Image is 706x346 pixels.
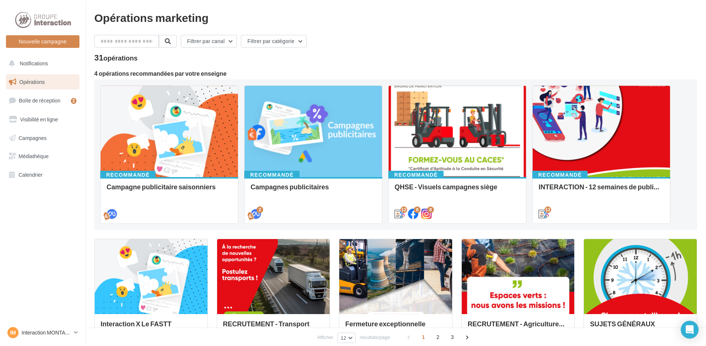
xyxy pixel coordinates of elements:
[427,206,434,213] div: 8
[107,183,232,198] div: Campagne publicitaire saisonniers
[341,335,346,341] span: 12
[19,153,49,159] span: Médiathèque
[432,331,444,343] span: 2
[22,329,71,336] p: Interaction MONTAIGU
[418,331,429,343] span: 1
[345,320,446,335] div: Fermeture exceptionnelle
[468,320,569,335] div: RECRUTEMENT - Agriculture / Espaces verts
[4,74,81,90] a: Opérations
[223,320,324,335] div: RECRUTEMENT - Transport
[590,320,691,335] div: SUJETS GÉNÉRAUX
[4,112,81,127] a: Visibilité en ligne
[19,97,61,104] span: Boîte de réception
[10,329,16,336] span: IM
[244,171,300,179] div: Recommandé
[94,53,138,62] div: 31
[539,183,664,198] div: INTERACTION - 12 semaines de publication
[19,172,43,178] span: Calendrier
[19,134,47,141] span: Campagnes
[360,334,390,341] span: résultats/page
[71,98,76,104] div: 2
[181,35,237,48] button: Filtrer par canal
[6,35,79,48] button: Nouvelle campagne
[388,171,444,179] div: Recommandé
[251,183,376,198] div: Campagnes publicitaires
[103,55,137,61] div: opérations
[19,79,45,85] span: Opérations
[337,333,356,343] button: 12
[317,334,333,341] span: Afficher
[101,320,202,335] div: Interaction X Le FASTT
[94,71,697,76] div: 4 opérations recommandées par votre enseigne
[681,321,699,339] div: Open Intercom Messenger
[241,35,307,48] button: Filtrer par catégorie
[20,60,48,66] span: Notifications
[4,167,81,183] a: Calendrier
[532,171,588,179] div: Recommandé
[100,171,156,179] div: Recommandé
[20,116,58,123] span: Visibilité en ligne
[4,148,81,164] a: Médiathèque
[6,326,79,340] a: IM Interaction MONTAIGU
[4,56,78,71] button: Notifications
[447,331,458,343] span: 3
[395,183,520,198] div: QHSE - Visuels campagnes siège
[401,206,407,213] div: 12
[4,92,81,108] a: Boîte de réception2
[4,130,81,146] a: Campagnes
[256,206,263,213] div: 2
[414,206,421,213] div: 8
[94,12,697,23] div: Opérations marketing
[545,206,551,213] div: 12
